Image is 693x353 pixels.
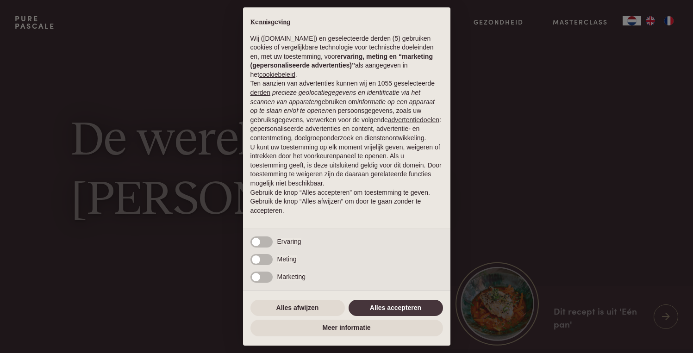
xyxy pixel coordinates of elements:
[250,19,443,27] h2: Kennisgeving
[250,98,435,115] em: informatie op een apparaat op te slaan en/of te openen
[250,300,345,316] button: Alles afwijzen
[250,188,443,216] p: Gebruik de knop “Alles accepteren” om toestemming te geven. Gebruik de knop “Alles afwijzen” om d...
[388,116,439,125] button: advertentiedoelen
[277,273,306,280] span: Marketing
[349,300,443,316] button: Alles accepteren
[250,53,433,69] strong: ervaring, meting en “marketing (gepersonaliseerde advertenties)”
[250,143,443,188] p: U kunt uw toestemming op elk moment vrijelijk geven, weigeren of intrekken door het voorkeurenpan...
[277,255,297,263] span: Meting
[259,71,295,78] a: cookiebeleid
[250,320,443,336] button: Meer informatie
[250,89,420,105] em: precieze geolocatiegegevens en identificatie via het scannen van apparaten
[250,34,443,80] p: Wij ([DOMAIN_NAME]) en geselecteerde derden (5) gebruiken cookies of vergelijkbare technologie vo...
[250,79,443,142] p: Ten aanzien van advertenties kunnen wij en 1055 geselecteerde gebruiken om en persoonsgegevens, z...
[277,238,301,245] span: Ervaring
[250,88,271,98] button: derden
